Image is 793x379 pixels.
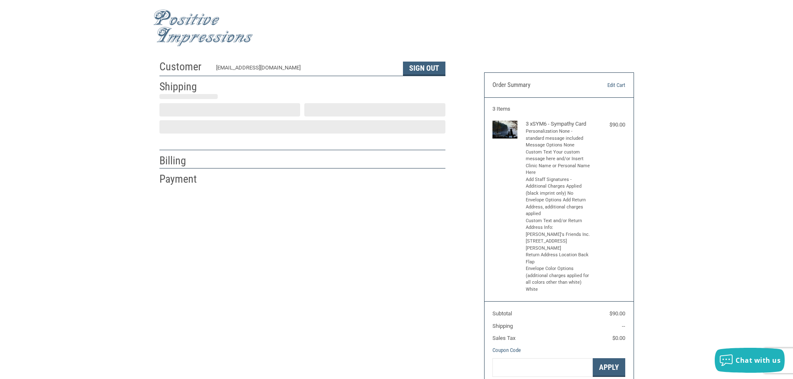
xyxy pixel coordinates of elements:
[612,335,625,341] span: $0.00
[526,252,590,265] li: Return Address Location Back Flap
[526,265,590,293] li: Envelope Color Options (additional charges applied for all colors other than white) White
[583,81,625,89] a: Edit Cart
[492,81,583,89] h3: Order Summary
[526,149,590,176] li: Custom Text Your custom message here and/or Insert Clinic Name or Personal Name Here
[159,172,208,186] h2: Payment
[526,197,590,218] li: Envelope Options Add Return Address, additional charges applied
[526,176,590,197] li: Add Staff Signatures - Additional Charges Applied (black imprint only) No
[492,358,593,377] input: Gift Certificate or Coupon Code
[526,218,590,252] li: Custom Text and/or Return Address Info: [PERSON_NAME]'s Friends Inc. [STREET_ADDRESS][PERSON_NAME]
[159,80,208,94] h2: Shipping
[492,323,513,329] span: Shipping
[492,347,521,353] a: Coupon Code
[403,62,445,76] button: Sign Out
[492,106,625,112] h3: 3 Items
[622,323,625,329] span: --
[736,356,781,365] span: Chat with us
[153,10,253,47] img: Positive Impressions
[593,358,625,377] button: Apply
[526,121,590,127] h4: 3 x SYM6 - Sympathy Card
[526,128,590,142] li: Personalization None - standard message included
[216,64,395,76] div: [EMAIL_ADDRESS][DOMAIN_NAME]
[492,310,512,317] span: Subtotal
[592,121,625,129] div: $90.00
[159,154,208,168] h2: Billing
[159,60,208,74] h2: Customer
[715,348,785,373] button: Chat with us
[609,310,625,317] span: $90.00
[526,142,590,149] li: Message Options None
[492,335,515,341] span: Sales Tax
